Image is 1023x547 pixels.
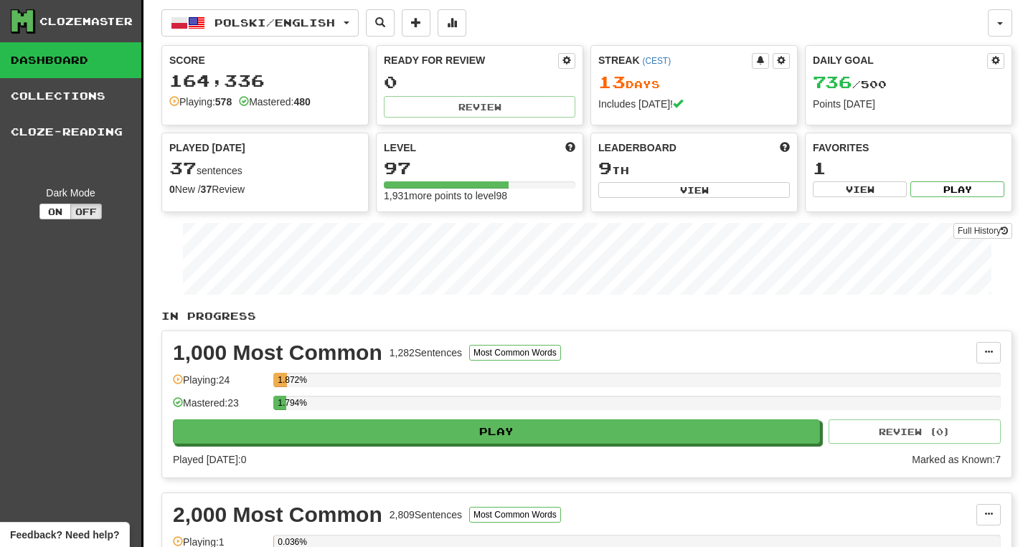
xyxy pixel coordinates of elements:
[201,184,212,195] strong: 37
[598,182,790,198] button: View
[598,73,790,92] div: Day s
[953,223,1012,239] a: Full History
[169,95,232,109] div: Playing:
[813,53,987,69] div: Daily Goal
[813,97,1004,111] div: Points [DATE]
[384,141,416,155] span: Level
[173,454,246,465] span: Played [DATE]: 0
[829,419,1001,444] button: Review (0)
[598,72,626,92] span: 13
[173,419,820,444] button: Play
[469,345,561,361] button: Most Common Words
[11,186,131,200] div: Dark Mode
[910,181,1004,197] button: Play
[70,204,102,219] button: Off
[39,14,133,29] div: Clozemaster
[402,9,430,37] button: Add sentence to collection
[390,508,462,522] div: 2,809 Sentences
[469,507,561,523] button: Most Common Words
[390,346,462,360] div: 1,282 Sentences
[173,504,382,525] div: 2,000 Most Common
[169,53,361,67] div: Score
[565,141,575,155] span: Score more points to level up
[169,141,245,155] span: Played [DATE]
[642,56,671,66] a: (CEST)
[438,9,466,37] button: More stats
[912,452,1001,467] div: Marked as Known: 7
[598,97,790,111] div: Includes [DATE]!
[598,53,752,67] div: Streak
[384,159,575,177] div: 97
[161,9,359,37] button: Polski/English
[215,96,232,108] strong: 578
[813,181,907,197] button: View
[169,182,361,196] div: New / Review
[813,141,1004,155] div: Favorites
[39,204,71,219] button: On
[169,158,197,178] span: 37
[173,373,266,396] div: Playing: 24
[384,96,575,118] button: Review
[384,53,558,67] div: Ready for Review
[780,141,790,155] span: This week in points, UTC
[173,342,382,363] div: 1,000 Most Common
[169,159,361,178] div: sentences
[384,189,575,203] div: 1,931 more points to level 98
[169,72,361,90] div: 164,336
[278,373,287,387] div: 1.872%
[173,396,266,419] div: Mastered: 23
[813,159,1004,177] div: 1
[169,184,175,195] strong: 0
[384,73,575,91] div: 0
[239,95,311,109] div: Mastered:
[278,396,286,410] div: 1.794%
[813,78,887,90] span: / 500
[598,141,676,155] span: Leaderboard
[214,16,335,29] span: Polski / English
[598,159,790,178] div: th
[813,72,852,92] span: 736
[366,9,395,37] button: Search sentences
[293,96,310,108] strong: 480
[10,528,119,542] span: Open feedback widget
[161,309,1012,323] p: In Progress
[598,158,612,178] span: 9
